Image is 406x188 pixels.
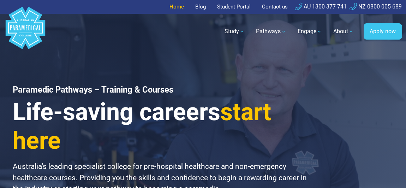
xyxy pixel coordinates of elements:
a: About [329,22,358,41]
a: AU 1300 377 741 [295,3,347,10]
span: start here [13,98,271,155]
a: Apply now [364,23,402,40]
a: NZ 0800 005 689 [350,3,402,10]
h3: Life-saving careers [13,98,311,156]
a: Pathways [252,22,291,41]
a: Australian Paramedical College [4,14,47,49]
h1: Paramedic Pathways – Training & Courses [13,85,311,95]
a: Engage [293,22,326,41]
a: Study [220,22,249,41]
